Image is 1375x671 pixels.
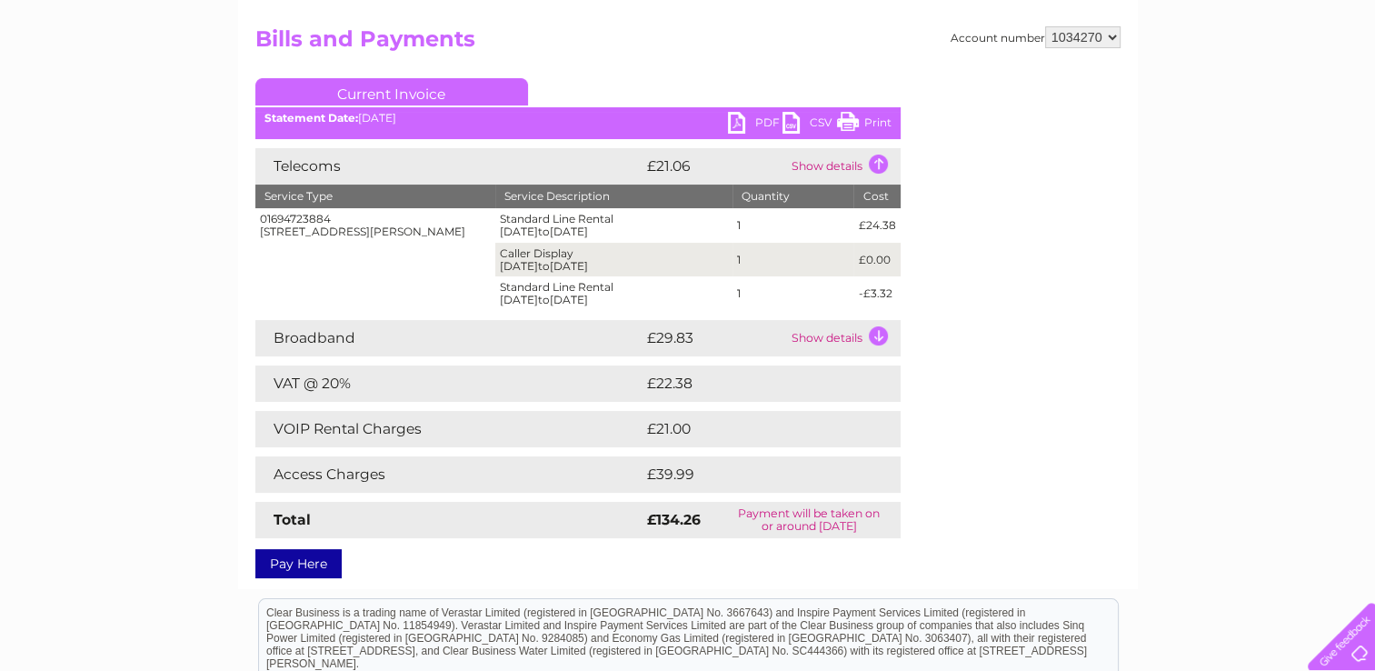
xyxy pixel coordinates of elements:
[732,185,853,208] th: Quantity
[718,502,901,538] td: Payment will be taken on or around [DATE]
[1217,77,1243,91] a: Blog
[853,276,900,311] td: -£3.32
[255,366,643,402] td: VAT @ 20%
[255,456,643,493] td: Access Charges
[853,208,900,243] td: £24.38
[260,213,491,238] div: 01694723884 [STREET_ADDRESS][PERSON_NAME]
[643,456,865,493] td: £39.99
[495,185,732,208] th: Service Description
[538,225,550,238] span: to
[259,10,1118,88] div: Clear Business is a trading name of Verastar Limited (registered in [GEOGRAPHIC_DATA] No. 3667643...
[495,243,732,277] td: Caller Display [DATE] [DATE]
[1151,77,1206,91] a: Telecoms
[787,320,901,356] td: Show details
[255,112,901,125] div: [DATE]
[853,243,900,277] td: £0.00
[732,243,853,277] td: 1
[1254,77,1299,91] a: Contact
[538,259,550,273] span: to
[255,78,528,105] a: Current Invoice
[274,511,311,528] strong: Total
[495,208,732,243] td: Standard Line Rental [DATE] [DATE]
[495,276,732,311] td: Standard Line Rental [DATE] [DATE]
[643,148,787,185] td: £21.06
[1032,9,1158,32] a: 0333 014 3131
[853,185,900,208] th: Cost
[643,366,863,402] td: £22.38
[255,411,643,447] td: VOIP Rental Charges
[255,26,1121,61] h2: Bills and Payments
[787,148,901,185] td: Show details
[255,185,495,208] th: Service Type
[732,208,853,243] td: 1
[643,320,787,356] td: £29.83
[647,511,701,528] strong: £134.26
[255,320,643,356] td: Broadband
[48,47,141,103] img: logo.png
[538,293,550,306] span: to
[732,276,853,311] td: 1
[728,112,782,138] a: PDF
[951,26,1121,48] div: Account number
[1055,77,1090,91] a: Water
[1315,77,1358,91] a: Log out
[643,411,862,447] td: £21.00
[1101,77,1141,91] a: Energy
[264,111,358,125] b: Statement Date:
[837,112,892,138] a: Print
[255,148,643,185] td: Telecoms
[782,112,837,138] a: CSV
[255,549,342,578] a: Pay Here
